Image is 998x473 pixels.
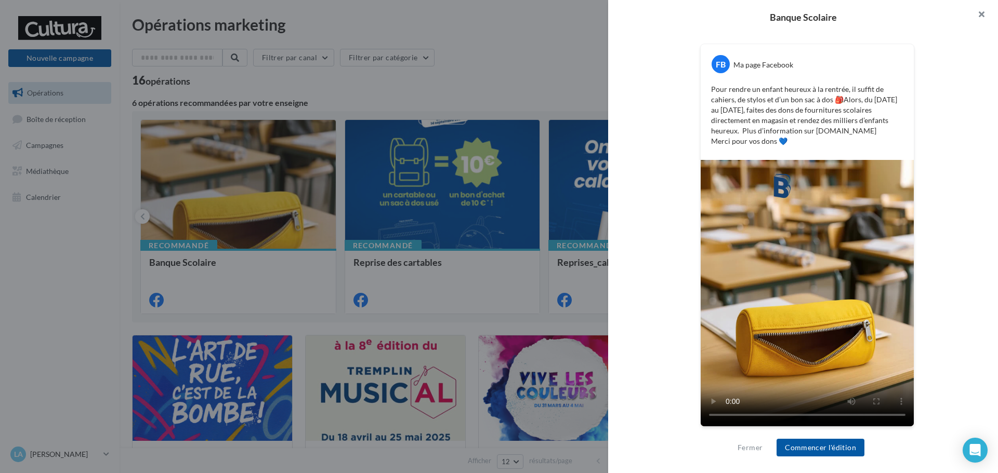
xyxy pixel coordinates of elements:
[711,84,903,146] p: Pour rendre un enfant heureux à la rentrée, il suffit de cahiers, de stylos et d’un bon sac à dos...
[733,60,793,70] div: Ma page Facebook
[700,427,914,440] div: La prévisualisation est non-contractuelle
[733,441,767,454] button: Fermer
[625,12,981,22] div: Banque Scolaire
[777,439,864,456] button: Commencer l'édition
[712,55,730,73] div: FB
[963,438,988,463] div: Open Intercom Messenger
